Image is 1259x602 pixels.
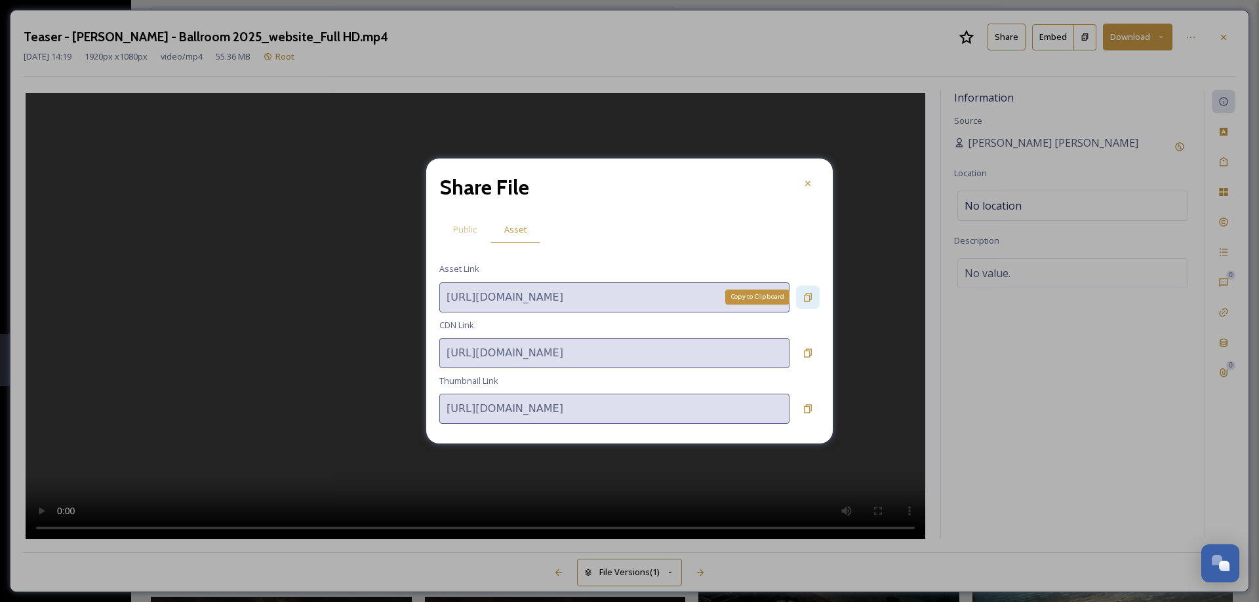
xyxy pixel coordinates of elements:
[453,223,477,236] span: Public
[439,172,529,203] h2: Share File
[504,223,527,236] span: Asset
[1201,544,1239,582] button: Open Chat
[725,290,789,304] div: Copy to Clipboard
[439,263,479,275] span: Asset Link
[439,375,498,387] span: Thumbnail Link
[439,319,474,331] span: CDN Link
